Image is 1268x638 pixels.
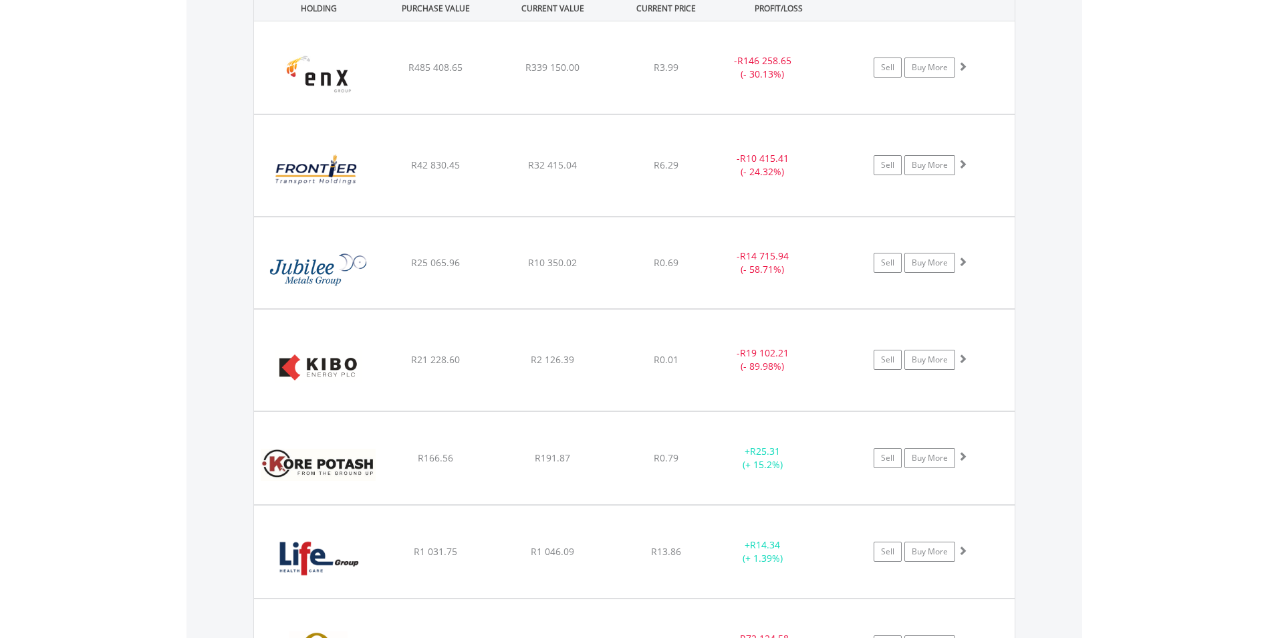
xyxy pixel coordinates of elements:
span: R146 258.65 [737,54,791,67]
span: R32 415.04 [528,158,577,171]
div: - (- 24.32%) [713,152,813,179]
a: Buy More [904,58,955,78]
div: + (+ 15.2%) [713,445,813,471]
span: R13.86 [651,545,681,558]
img: EQU.ZA.KP2.png [261,429,376,501]
span: R191.87 [535,451,570,464]
span: R0.79 [654,451,678,464]
span: R2 126.39 [531,353,574,366]
span: R0.69 [654,256,678,269]
span: R339 150.00 [525,61,580,74]
a: Sell [874,155,902,175]
span: R42 830.45 [411,158,460,171]
span: R1 031.75 [414,545,457,558]
span: R1 046.09 [531,545,574,558]
span: R3.99 [654,61,678,74]
a: Buy More [904,542,955,562]
span: R0.01 [654,353,678,366]
span: R10 350.02 [528,256,577,269]
img: EQU.ZA.KBO.png [261,326,376,407]
span: R19 102.21 [740,346,789,359]
span: R14 715.94 [740,249,789,262]
a: Buy More [904,155,955,175]
div: - (- 58.71%) [713,249,813,276]
span: R14.34 [750,538,780,551]
a: Buy More [904,448,955,468]
span: R485 408.65 [408,61,463,74]
div: + (+ 1.39%) [713,538,813,565]
span: R21 228.60 [411,353,460,366]
img: EQU.ZA.JBL.png [261,234,376,306]
a: Sell [874,448,902,468]
a: Sell [874,253,902,273]
span: R10 415.41 [740,152,789,165]
a: Buy More [904,350,955,370]
img: EQU.ZA.ENX.png [261,38,376,110]
img: EQU.ZA.FTH.png [261,132,376,212]
span: R166.56 [418,451,453,464]
div: - (- 89.98%) [713,346,813,373]
div: - (- 30.13%) [713,54,813,81]
span: R25 065.96 [411,256,460,269]
a: Buy More [904,253,955,273]
span: R25.31 [750,445,780,457]
img: EQU.ZA.LHC.png [261,522,376,595]
a: Sell [874,542,902,562]
span: R6.29 [654,158,678,171]
a: Sell [874,350,902,370]
a: Sell [874,58,902,78]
